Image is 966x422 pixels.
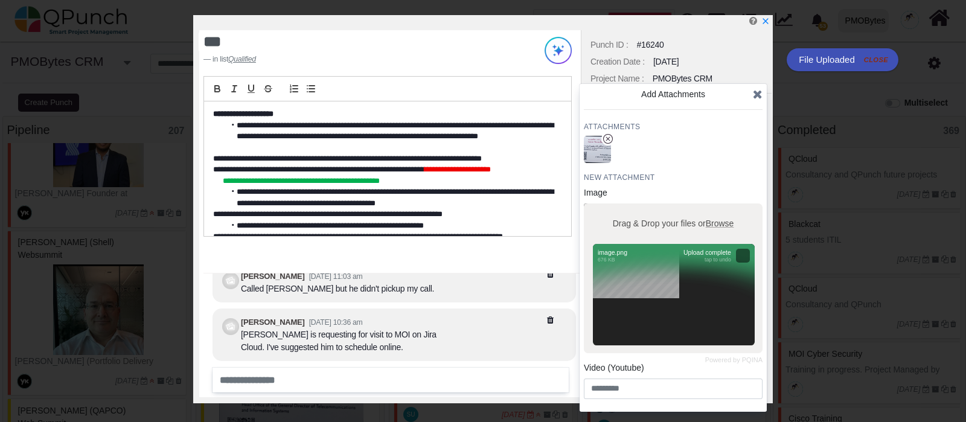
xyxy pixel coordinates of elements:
[584,187,607,199] label: Image
[653,72,712,85] div: PMOBytes CRM
[241,328,452,354] div: [PERSON_NAME] is requesting for visit to MOI on Jira Cloud. I've suggested him to schedule online.
[653,56,679,68] div: [DATE]
[545,37,572,64] img: Try writing with AI
[761,17,770,25] svg: x
[787,48,898,71] div: File Uploaded
[584,136,611,163] img: avatar
[590,72,644,85] div: Project Name :
[749,16,757,25] i: Edit Punch
[584,362,644,374] label: Video (Youtube)
[228,55,256,63] u: Qualified
[590,39,629,51] div: Punch ID :
[241,283,434,295] div: Called [PERSON_NAME] but he didn't pickup my call.
[309,318,363,327] small: [DATE] 10:36 am
[864,55,888,65] i: close
[609,213,738,234] label: Drag & Drop your files or
[705,357,763,363] a: Powered by PQINA
[590,56,645,68] div: Creation Date :
[761,16,770,26] a: x
[603,134,613,144] svg: x circle
[241,318,304,327] b: [PERSON_NAME]
[637,39,664,51] div: #16240
[309,272,363,281] small: [DATE] 11:03 am
[203,54,507,65] footer: in list
[584,136,611,163] div: image.png
[584,173,763,182] h4: New Attachment
[584,122,763,132] h4: Attachments
[641,89,705,99] span: Add Attachments
[228,55,256,63] cite: Source Title
[241,272,304,281] b: [PERSON_NAME]
[706,219,734,228] span: Browse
